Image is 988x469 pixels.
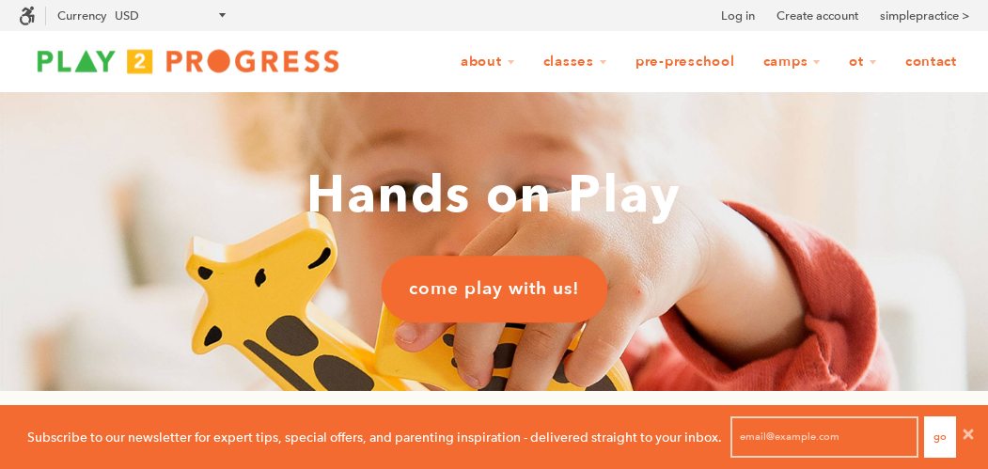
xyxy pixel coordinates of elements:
a: simplepractice > [880,7,969,25]
a: Log in [721,7,755,25]
label: Currency [57,8,106,23]
a: Create account [776,7,858,25]
img: Play2Progress logo [19,42,357,80]
button: Go [924,416,956,458]
input: email@example.com [730,416,918,458]
span: come play with us! [409,277,579,302]
a: Pre-Preschool [623,44,747,80]
a: Contact [893,44,969,80]
a: Camps [751,44,834,80]
a: come play with us! [381,257,607,322]
p: Subscribe to our newsletter for expert tips, special offers, and parenting inspiration - delivere... [27,427,722,447]
a: OT [837,44,889,80]
a: About [448,44,527,80]
a: Classes [531,44,619,80]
